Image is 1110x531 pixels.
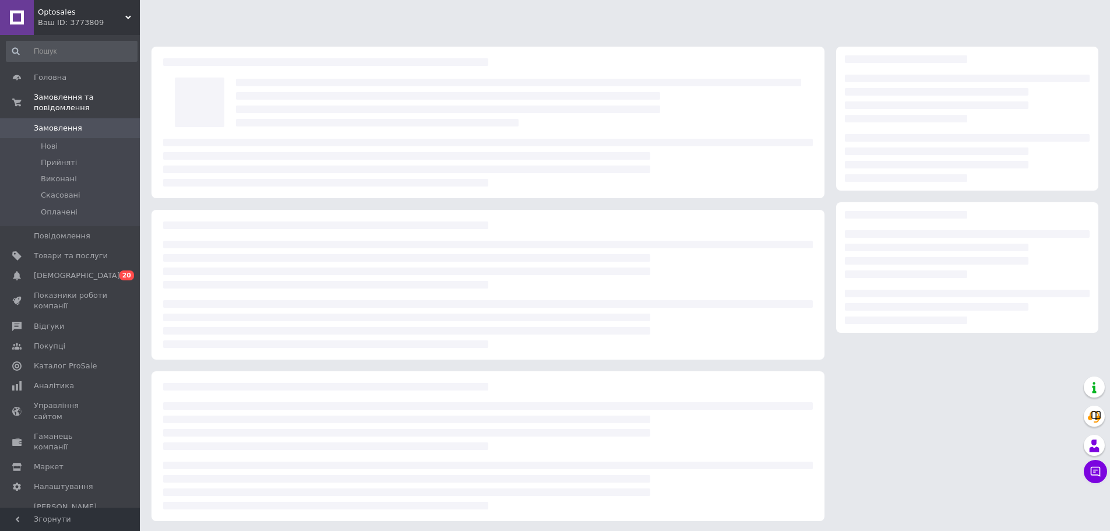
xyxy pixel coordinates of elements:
span: Прийняті [41,157,77,168]
span: Головна [34,72,66,83]
span: Нові [41,141,58,152]
input: Пошук [6,41,138,62]
span: Замовлення [34,123,82,133]
span: Відгуки [34,321,64,332]
span: Виконані [41,174,77,184]
span: 20 [119,270,134,280]
span: Скасовані [41,190,80,201]
span: Повідомлення [34,231,90,241]
span: Замовлення та повідомлення [34,92,140,113]
span: Оплачені [41,207,77,217]
span: Гаманець компанії [34,431,108,452]
span: Каталог ProSale [34,361,97,371]
span: Маркет [34,462,64,472]
span: Optosales [38,7,125,17]
span: Налаштування [34,481,93,492]
span: Товари та послуги [34,251,108,261]
span: Показники роботи компанії [34,290,108,311]
span: Аналітика [34,381,74,391]
span: Управління сайтом [34,400,108,421]
div: Ваш ID: 3773809 [38,17,140,28]
button: Чат з покупцем [1084,460,1107,483]
span: [DEMOGRAPHIC_DATA] [34,270,120,281]
span: Покупці [34,341,65,351]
